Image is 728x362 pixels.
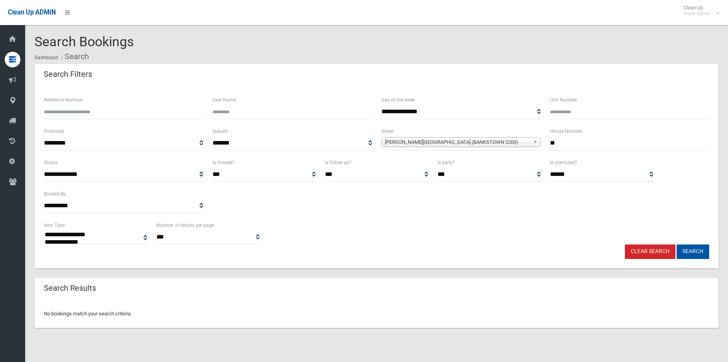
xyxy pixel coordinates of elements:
[156,221,214,230] label: Number of results per page
[44,96,83,104] label: Reference Number
[212,158,235,167] label: Is missed?
[212,96,236,104] label: User Name
[44,127,64,136] label: Postcode
[44,221,65,230] label: Item Type
[677,244,709,259] button: Search
[59,49,89,64] li: Search
[34,67,102,82] header: Search Filters
[381,96,415,104] label: Day of the week
[385,138,530,147] span: [PERSON_NAME][GEOGRAPHIC_DATA] (BANKSTOWN 2200)
[679,5,718,16] span: Clean Up
[625,244,675,259] a: Clear Search
[438,158,455,167] label: Is early?
[44,158,58,167] label: Status
[212,127,228,136] label: Suburb
[44,190,66,198] label: Booked By
[381,127,394,136] label: Street
[683,11,710,16] small: Super Admin
[550,158,577,167] label: Is oversized?
[550,127,582,136] label: House Number
[34,281,105,296] header: Search Results
[34,34,134,49] span: Search Bookings
[8,9,56,16] span: Clean Up ADMIN
[325,158,352,167] label: Is follow up?
[34,55,58,60] a: Dashboard
[550,96,577,104] label: Unit Number
[34,300,719,328] div: No bookings match your search criteria.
